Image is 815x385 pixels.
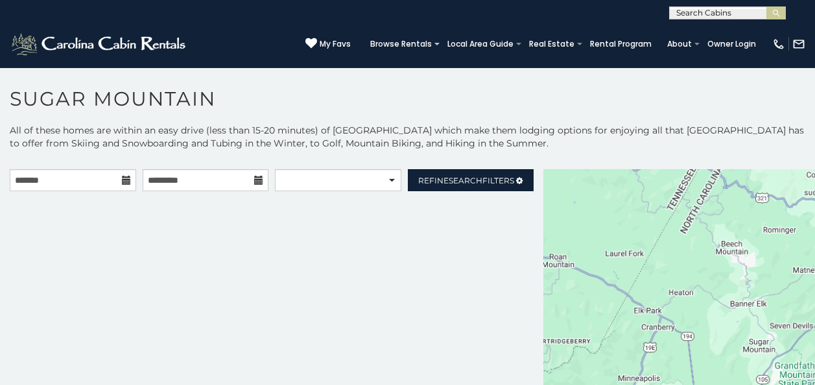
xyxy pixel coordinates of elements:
img: mail-regular-white.png [792,38,805,51]
a: Local Area Guide [441,35,520,53]
span: My Favs [320,38,351,50]
a: About [661,35,698,53]
span: Refine Filters [418,176,514,185]
a: Rental Program [584,35,658,53]
img: White-1-2.png [10,31,189,57]
span: Search [449,176,482,185]
a: My Favs [305,38,351,51]
a: Real Estate [523,35,581,53]
a: RefineSearchFilters [408,169,534,191]
a: Owner Login [701,35,762,53]
img: phone-regular-white.png [772,38,785,51]
a: Browse Rentals [364,35,438,53]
